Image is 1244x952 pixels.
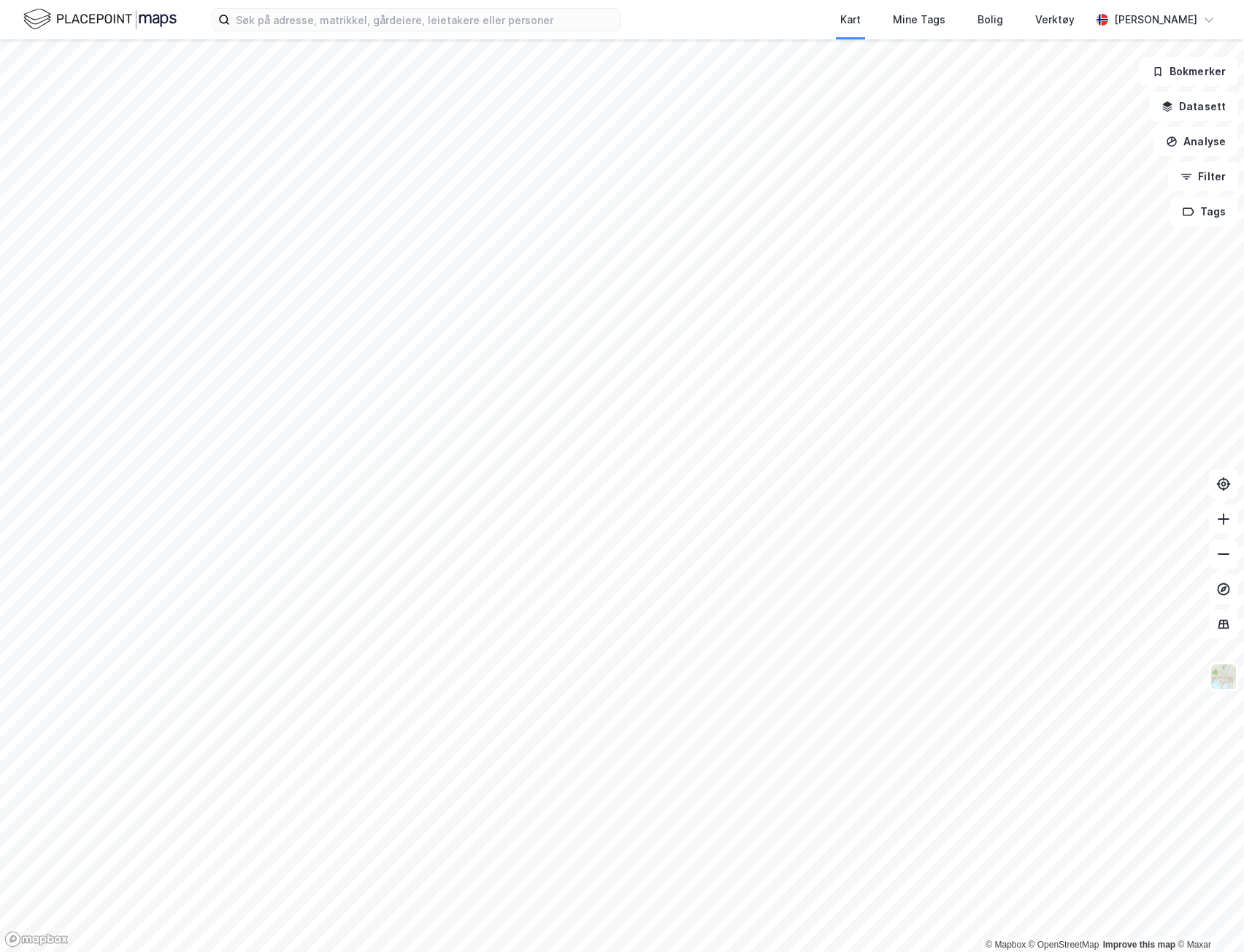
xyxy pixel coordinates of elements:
a: Mapbox [986,940,1026,950]
button: Filter [1168,162,1238,191]
a: OpenStreetMap [1029,940,1099,950]
iframe: Chat Widget [1171,882,1244,952]
div: Kontrollprogram for chat [1171,882,1244,952]
button: Tags [1170,197,1238,226]
img: Z [1210,663,1237,691]
a: Improve this map [1103,940,1175,950]
div: [PERSON_NAME] [1114,11,1197,28]
div: Verktøy [1035,11,1075,28]
img: logo.f888ab2527a4732fd821a326f86c7f29.svg [23,7,177,32]
div: Bolig [978,11,1003,28]
a: Mapbox homepage [4,931,69,948]
div: Kart [840,11,861,28]
button: Analyse [1153,127,1238,156]
button: Bokmerker [1140,57,1238,86]
div: Mine Tags [893,11,945,28]
button: Datasett [1149,92,1238,121]
input: Søk på adresse, matrikkel, gårdeiere, leietakere eller personer [230,9,620,31]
